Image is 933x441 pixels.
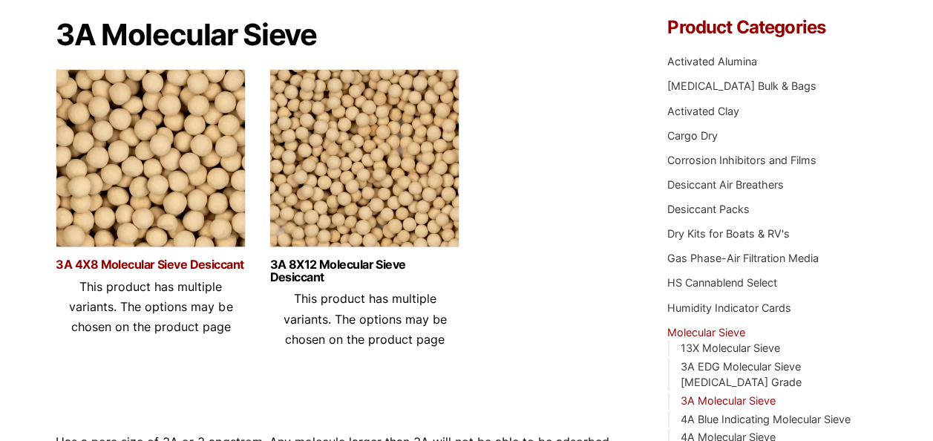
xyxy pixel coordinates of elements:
span: This product has multiple variants. The options may be chosen on the product page [69,279,232,334]
a: Humidity Indicator Cards [667,301,791,314]
a: Molecular Sieve [667,326,745,339]
a: Corrosion Inhibitors and Films [667,154,816,166]
a: Activated Clay [667,105,739,117]
a: Cargo Dry [667,129,718,142]
span: This product has multiple variants. The options may be chosen on the product page [283,291,446,346]
a: Desiccant Packs [667,203,750,215]
a: Gas Phase-Air Filtration Media [667,252,819,264]
a: 3A EDG Molecular Sieve [MEDICAL_DATA] Grade [681,360,802,389]
h4: Product Categories [667,19,877,36]
h1: 3A Molecular Sieve [56,19,626,51]
a: [MEDICAL_DATA] Bulk & Bags [667,79,816,92]
a: Activated Alumina [667,55,757,68]
a: HS Cannablend Select [667,276,777,289]
a: 3A Molecular Sieve [681,394,776,407]
a: 13X Molecular Sieve [681,342,780,354]
a: Dry Kits for Boats & RV's [667,227,790,240]
a: Desiccant Air Breathers [667,178,784,191]
a: 4A Blue Indicating Molecular Sieve [681,413,851,425]
a: 3A 4X8 Molecular Sieve Desiccant [56,258,246,271]
a: 3A 8X12 Molecular Sieve Desiccant [269,258,459,284]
